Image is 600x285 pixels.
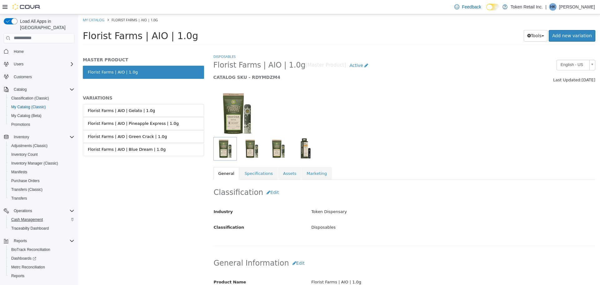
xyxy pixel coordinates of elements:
span: Home [11,48,74,55]
button: Operations [11,207,35,215]
p: Token Retail Inc. [511,3,543,11]
button: Inventory [1,133,77,141]
h5: MASTER PRODUCT [5,43,126,48]
a: Disposables [135,40,157,44]
span: English - US [479,46,509,55]
div: Token Dispensary [228,192,522,203]
span: HK [550,3,556,11]
div: Disposables [228,208,522,219]
button: Users [1,60,77,69]
span: Transfers (Classic) [9,186,74,193]
span: Transfers (Classic) [11,187,42,192]
button: Edit [185,172,204,184]
a: BioTrack Reconciliation [9,246,53,253]
a: Inventory Count [9,151,40,158]
span: Last Updated: [475,63,503,68]
span: Customers [14,74,32,79]
span: Dashboards [11,256,36,261]
span: Catalog [14,87,27,92]
span: Manifests [9,168,74,176]
span: Florist Farms | AIO | 1.0g [5,16,120,27]
button: Transfers (Classic) [6,185,77,194]
span: [DATE] [503,63,517,68]
a: Home [11,48,26,55]
img: 150 [135,76,182,123]
a: Manifests [9,168,30,176]
span: My Catalog (Classic) [11,104,46,109]
a: Dashboards [9,255,39,262]
button: Purchase Orders [6,176,77,185]
p: | [545,3,547,11]
span: Purchase Orders [9,177,74,185]
div: Florist Farms | AIO | Blue Dream | 1.0g [10,132,87,138]
button: Catalog [1,85,77,94]
button: Inventory [11,133,32,141]
span: Operations [11,207,74,215]
div: Hassan Khan [549,3,557,11]
button: Metrc Reconciliation [6,263,77,272]
button: Users [11,60,26,68]
span: My Catalog (Beta) [9,112,74,120]
span: Reports [11,273,24,278]
span: Inventory [14,135,29,140]
span: Product Name [136,265,168,270]
a: Florist Farms | AIO | 1.0g [5,51,126,64]
button: Customers [1,72,77,81]
a: Inventory Manager (Classic) [9,160,61,167]
span: My Catalog (Beta) [11,113,42,118]
span: BioTrack Reconciliation [9,246,74,253]
span: Users [14,62,23,67]
a: General [135,153,161,166]
button: Reports [1,237,77,245]
span: Classification [136,211,166,215]
span: Dashboards [9,255,74,262]
a: English - US [478,45,517,56]
span: Metrc Reconciliation [11,265,45,270]
span: Catalog [11,86,74,93]
button: Operations [1,206,77,215]
a: My Catalog (Beta) [9,112,44,120]
span: Promotions [11,122,30,127]
button: Home [1,47,77,56]
a: Marketing [223,153,254,166]
a: Adjustments (Classic) [9,142,50,150]
span: Active [271,48,285,53]
button: Inventory Manager (Classic) [6,159,77,168]
a: My Catalog [5,3,26,8]
a: My Catalog (Classic) [9,103,48,111]
span: Inventory Count [9,151,74,158]
a: Customers [11,73,34,81]
h5: VARIATIONS [5,81,126,86]
span: Traceabilty Dashboard [9,225,74,232]
a: Classification (Classic) [9,94,52,102]
h5: CATALOG SKU - RDYMDZM4 [135,60,419,66]
a: Transfers [9,195,29,202]
span: Users [11,60,74,68]
img: Cova [12,4,41,10]
span: Traceabilty Dashboard [11,226,49,231]
a: Cash Management [9,216,45,223]
button: Tools [446,16,470,27]
a: Add new variation [471,16,517,27]
span: Home [14,49,24,54]
span: Manifests [11,170,27,175]
input: Dark Mode [486,4,499,10]
div: Florist Farms | AIO | Pineapple Express | 1.0g [10,106,101,112]
a: Reports [9,272,27,280]
span: Classification (Classic) [9,94,74,102]
button: Inventory Count [6,150,77,159]
span: Transfers [9,195,74,202]
button: Edit [211,243,230,255]
a: Transfers (Classic) [9,186,45,193]
span: Classification (Classic) [11,96,49,101]
span: BioTrack Reconciliation [11,247,50,252]
span: Florist Farms | AIO | 1.0g [33,3,80,8]
button: Cash Management [6,215,77,224]
div: Florist Farms | AIO | Green Crack | 1.0g [10,119,89,125]
span: Customers [11,73,74,81]
button: Reports [6,272,77,280]
span: Adjustments (Classic) [9,142,74,150]
button: Traceabilty Dashboard [6,224,77,233]
div: Florist Farms | AIO | Gelato | 1.0g [10,93,77,99]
